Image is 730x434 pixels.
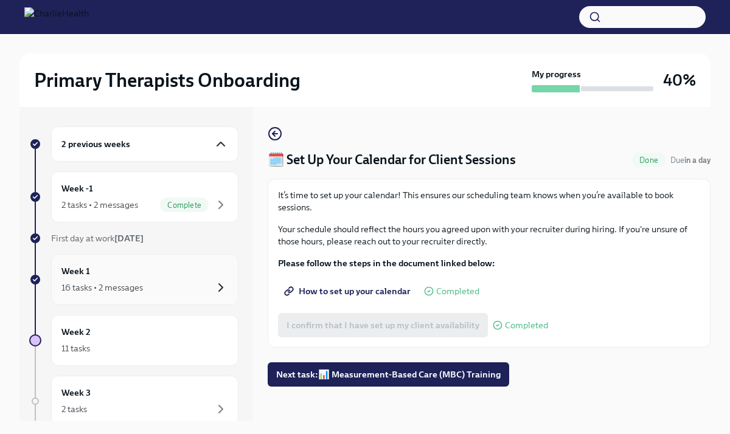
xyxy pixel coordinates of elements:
span: How to set up your calendar [287,285,411,297]
h6: Week -1 [61,182,93,195]
span: Done [632,156,666,165]
span: Completed [505,321,548,330]
span: Complete [160,201,209,210]
a: Week 211 tasks [29,315,238,366]
p: Your schedule should reflect the hours you agreed upon with your recruiter during hiring. If you'... [278,223,700,247]
span: Next task : 📊 Measurement-Based Care (MBC) Training [276,368,501,381]
h6: Week 3 [61,386,91,399]
h6: 2 previous weeks [61,137,130,151]
div: 2 previous weeks [51,126,238,162]
span: Due [670,156,711,165]
div: 2 tasks [61,403,87,415]
p: It’s time to set up your calendar! This ensures our scheduling team knows when you’re available t... [278,189,700,213]
strong: My progress [532,68,581,80]
strong: Please follow the steps in the document linked below: [278,258,495,269]
a: Week 116 tasks • 2 messages [29,254,238,305]
strong: in a day [684,156,711,165]
h3: 40% [663,69,696,91]
a: Week 32 tasks [29,376,238,427]
img: CharlieHealth [24,7,89,27]
h6: Week 2 [61,325,91,339]
div: 16 tasks • 2 messages [61,281,143,294]
div: 11 tasks [61,342,90,354]
span: August 13th, 2025 10:00 [670,154,711,166]
h4: 🗓️ Set Up Your Calendar for Client Sessions [268,151,516,169]
div: 2 tasks • 2 messages [61,199,138,211]
a: First day at work[DATE] [29,232,238,244]
span: Completed [436,287,479,296]
h2: Primary Therapists Onboarding [34,68,301,92]
button: Next task:📊 Measurement-Based Care (MBC) Training [268,362,509,387]
a: How to set up your calendar [278,279,419,303]
h6: Week 1 [61,264,90,278]
span: First day at work [51,233,144,244]
strong: [DATE] [114,233,144,244]
a: Week -12 tasks • 2 messagesComplete [29,171,238,222]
